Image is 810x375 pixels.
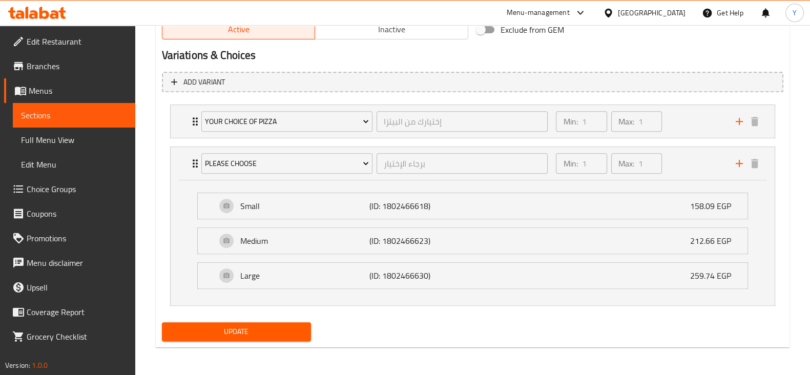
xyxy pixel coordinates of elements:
[4,251,135,275] a: Menu disclaimer
[319,22,464,37] span: Inactive
[747,156,762,171] button: delete
[4,29,135,54] a: Edit Restaurant
[27,183,127,195] span: Choice Groups
[618,115,634,128] p: Max:
[732,156,747,171] button: add
[201,111,372,132] button: Your Choice Of Pizza
[4,324,135,349] a: Grocery Checklist
[563,115,577,128] p: Min:
[4,275,135,300] a: Upsell
[205,157,369,170] span: Please Choose
[369,269,455,282] p: (ID: 1802466630)
[793,7,797,18] span: Y
[507,7,570,19] div: Menu-management
[563,157,577,170] p: Min:
[198,193,747,219] div: Expand
[13,128,135,152] a: Full Menu View
[170,325,303,338] span: Update
[183,76,225,89] span: Add variant
[13,152,135,177] a: Edit Menu
[162,72,783,93] button: Add variant
[501,24,564,36] span: Exclude from GEM
[27,257,127,269] span: Menu disclaimer
[240,269,369,282] p: Large
[201,153,372,174] button: Please Choose
[198,228,747,254] div: Expand
[240,235,369,247] p: Medium
[27,330,127,343] span: Grocery Checklist
[21,134,127,146] span: Full Menu View
[171,147,775,180] div: Expand
[4,201,135,226] a: Coupons
[198,263,747,288] div: Expand
[5,359,30,372] span: Version:
[618,157,634,170] p: Max:
[240,200,369,212] p: Small
[618,7,686,18] div: [GEOGRAPHIC_DATA]
[162,142,783,310] li: ExpandExpandExpandExpand
[162,19,316,39] button: Active
[171,105,775,138] div: Expand
[4,78,135,103] a: Menus
[27,207,127,220] span: Coupons
[27,35,127,48] span: Edit Restaurant
[205,115,369,128] span: Your Choice Of Pizza
[747,114,762,129] button: delete
[13,103,135,128] a: Sections
[27,306,127,318] span: Coverage Report
[27,281,127,294] span: Upsell
[369,200,455,212] p: (ID: 1802466618)
[690,200,739,212] p: 158.09 EGP
[27,60,127,72] span: Branches
[315,19,468,39] button: Inactive
[29,85,127,97] span: Menus
[162,48,783,63] h2: Variations & Choices
[167,22,311,37] span: Active
[27,232,127,244] span: Promotions
[4,177,135,201] a: Choice Groups
[690,269,739,282] p: 259.74 EGP
[369,235,455,247] p: (ID: 1802466623)
[162,100,783,142] li: Expand
[690,235,739,247] p: 212.66 EGP
[4,54,135,78] a: Branches
[162,322,311,341] button: Update
[32,359,48,372] span: 1.0.0
[4,300,135,324] a: Coverage Report
[21,158,127,171] span: Edit Menu
[732,114,747,129] button: add
[4,226,135,251] a: Promotions
[21,109,127,121] span: Sections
